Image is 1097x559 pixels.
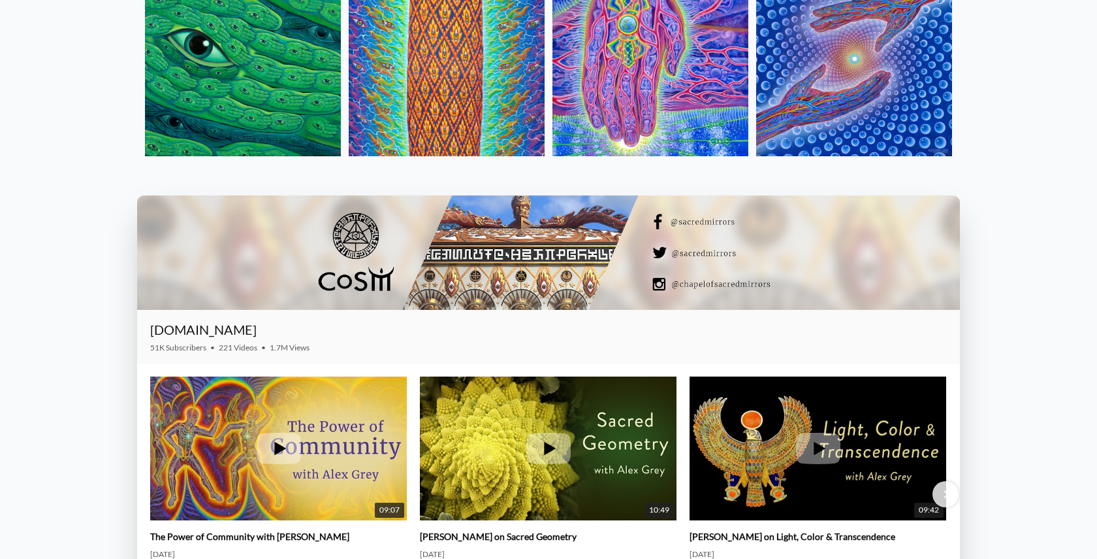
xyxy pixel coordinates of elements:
[150,352,407,545] img: The Power of Community with Alex Grey
[150,343,206,352] span: 51K Subscribers
[420,377,676,520] a: Alex Grey on Sacred Geometry 10:49
[914,503,944,518] span: 09:42
[690,352,946,545] img: Alex Grey on Light, Color & Transcendence
[219,343,257,352] span: 221 Videos
[690,377,946,520] a: Alex Grey on Light, Color & Transcendence 09:42
[871,327,947,343] iframe: Subscribe to CoSM.TV on YouTube
[420,531,577,543] a: [PERSON_NAME] on Sacred Geometry
[150,377,407,520] a: The Power of Community with Alex Grey 09:07
[150,531,349,543] a: The Power of Community with [PERSON_NAME]
[420,352,676,545] img: Alex Grey on Sacred Geometry
[270,343,310,352] span: 1.7M Views
[932,481,959,507] div: Next slide
[690,531,895,543] a: [PERSON_NAME] on Light, Color & Transcendence
[375,503,404,518] span: 09:07
[150,322,257,337] a: [DOMAIN_NAME]
[644,503,674,518] span: 10:49
[261,343,266,352] span: •
[210,343,215,352] span: •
